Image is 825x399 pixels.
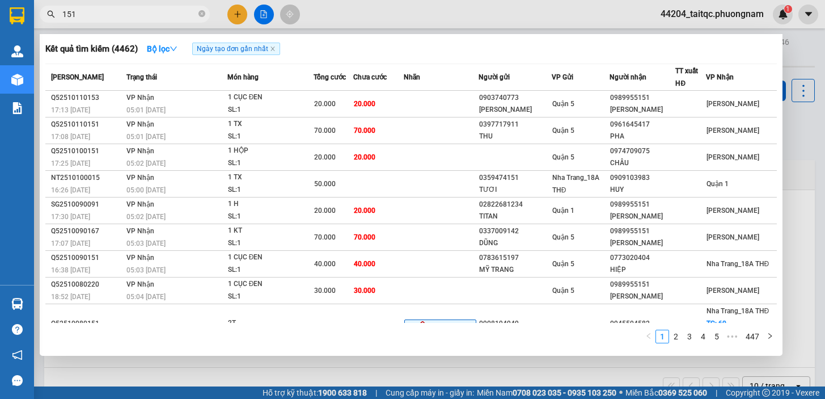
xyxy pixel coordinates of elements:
[126,200,154,208] span: VP Nhận
[126,120,154,128] span: VP Nhận
[354,153,375,161] span: 20.000
[742,330,763,343] a: 447
[645,333,652,339] span: left
[763,330,777,343] button: right
[479,199,551,211] div: 02822681234
[51,318,123,330] div: Q52510080151
[51,172,123,184] div: NT2510100015
[12,324,23,335] span: question-circle
[126,159,166,167] span: 05:02 [DATE]
[228,104,313,116] div: SL: 1
[51,266,90,274] span: 16:38 [DATE]
[126,94,154,102] span: VP Nhận
[610,199,675,211] div: 0989955151
[198,10,205,17] span: close-circle
[610,237,675,249] div: [PERSON_NAME]
[724,330,742,343] span: •••
[51,73,104,81] span: [PERSON_NAME]
[354,287,375,295] span: 30.000
[126,106,166,114] span: 05:01 [DATE]
[51,252,123,264] div: Q52510090151
[126,227,154,235] span: VP Nhận
[610,264,675,276] div: HIỆP
[228,291,313,303] div: SL: 1
[742,330,763,343] li: 447
[706,153,759,161] span: [PERSON_NAME]
[51,159,90,167] span: 17:25 [DATE]
[479,225,551,237] div: 0337009142
[610,92,675,104] div: 0989955151
[314,260,336,268] span: 40.000
[126,293,166,301] span: 05:04 [DATE]
[11,298,23,310] img: warehouse-icon
[51,293,90,301] span: 18:52 [DATE]
[228,118,313,131] div: 1 TX
[552,233,574,241] span: Quận 5
[126,213,166,221] span: 05:02 [DATE]
[675,67,698,87] span: TT xuất HĐ
[724,330,742,343] li: Next 5 Pages
[51,145,123,157] div: Q52510100151
[62,8,196,20] input: Tìm tên, số ĐT hoặc mã đơn
[479,211,551,222] div: TITAN
[706,207,759,215] span: [PERSON_NAME]
[314,127,336,135] span: 70.000
[314,180,336,188] span: 50.000
[610,131,675,142] div: PHA
[51,106,90,114] span: 17:13 [DATE]
[11,74,23,86] img: warehouse-icon
[228,157,313,170] div: SL: 1
[610,145,675,157] div: 0974709075
[228,171,313,184] div: 1 TX
[314,207,336,215] span: 20.000
[706,260,769,268] span: Nha Trang_18A THĐ
[479,318,551,330] div: 0908194949
[552,127,574,135] span: Quận 5
[227,73,259,81] span: Món hàng
[552,73,573,81] span: VP Gửi
[710,330,723,343] a: 5
[610,211,675,222] div: [PERSON_NAME]
[610,184,675,196] div: HUY
[479,73,510,81] span: Người gửi
[610,157,675,169] div: CHÂU
[763,330,777,343] li: Next Page
[47,10,55,18] span: search
[353,73,387,81] span: Chưa cước
[552,174,599,194] span: Nha Trang_18A THĐ
[228,317,313,330] div: 2T
[228,131,313,143] div: SL: 1
[610,172,675,184] div: 0909103983
[706,320,772,352] span: TC: 60 [GEOGRAPHIC_DATA][PERSON_NAME]
[479,92,551,104] div: 0903740773
[12,350,23,360] span: notification
[479,252,551,264] div: 0783615197
[12,375,23,386] span: message
[706,307,769,315] span: Nha Trang_18A THĐ
[126,133,166,141] span: 05:01 [DATE]
[11,45,23,57] img: warehouse-icon
[51,133,90,141] span: 17:08 [DATE]
[479,104,551,116] div: [PERSON_NAME]
[479,237,551,249] div: DŨNG
[610,252,675,264] div: 0773020404
[228,211,313,223] div: SL: 1
[354,127,375,135] span: 70.000
[696,330,710,343] li: 4
[126,240,166,247] span: 05:03 [DATE]
[479,172,551,184] div: 0359474151
[479,131,551,142] div: THU
[170,45,177,53] span: down
[354,207,375,215] span: 20.000
[126,186,166,194] span: 05:00 [DATE]
[670,330,682,343] a: 2
[228,198,313,211] div: 1 H
[138,40,187,58] button: Bộ lọcdown
[314,100,336,108] span: 20.000
[706,287,759,295] span: [PERSON_NAME]
[610,291,675,303] div: [PERSON_NAME]
[51,225,123,237] div: Q52510090167
[11,102,23,114] img: solution-icon
[404,73,420,81] span: Nhãn
[767,333,773,339] span: right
